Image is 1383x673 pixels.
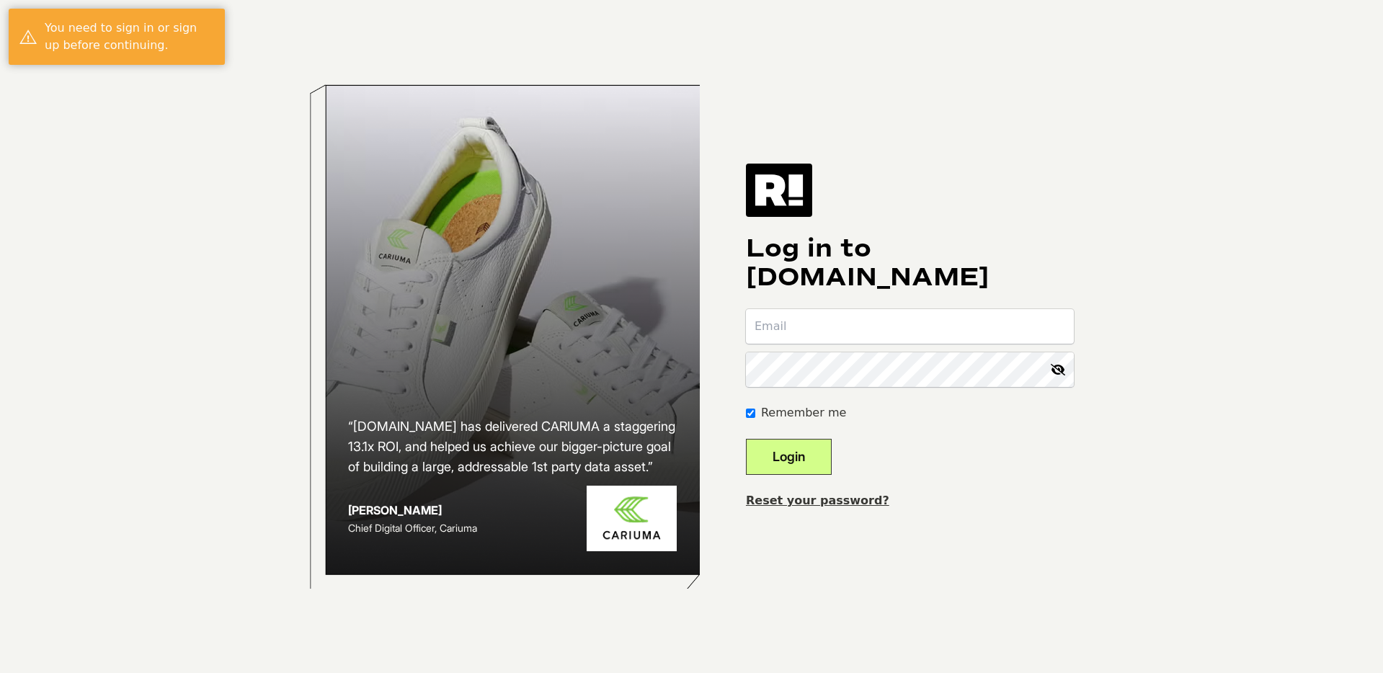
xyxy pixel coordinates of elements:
h2: “[DOMAIN_NAME] has delivered CARIUMA a staggering 13.1x ROI, and helped us achieve our bigger-pic... [348,416,677,477]
a: Reset your password? [746,494,889,507]
button: Login [746,439,832,475]
img: Cariuma [587,486,677,551]
label: Remember me [761,404,846,422]
span: Chief Digital Officer, Cariuma [348,522,477,534]
input: Email [746,309,1074,344]
h1: Log in to [DOMAIN_NAME] [746,234,1074,292]
img: Retention.com [746,164,812,217]
div: You need to sign in or sign up before continuing. [45,19,214,54]
strong: [PERSON_NAME] [348,503,442,517]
